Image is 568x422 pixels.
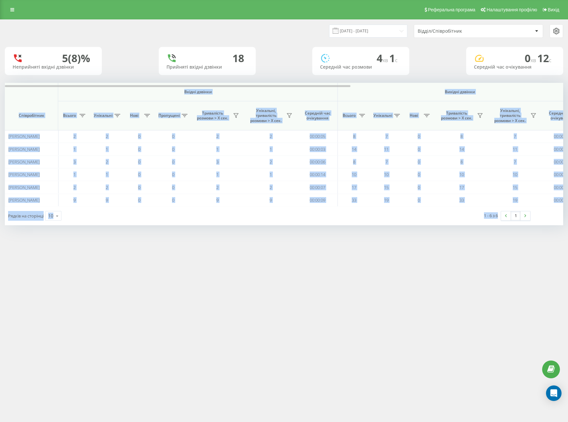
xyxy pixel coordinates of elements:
[460,159,463,165] span: 8
[352,172,356,177] span: 10
[138,159,140,165] span: 0
[270,146,272,152] span: 1
[8,197,40,203] span: [PERSON_NAME]
[511,211,520,220] a: 1
[10,113,52,118] span: Співробітник
[418,172,420,177] span: 0
[302,111,333,121] span: Середній час очікування
[395,57,398,64] span: c
[418,133,420,139] span: 0
[513,146,517,152] span: 11
[75,89,321,94] span: Вхідні дзвінки
[94,113,113,118] span: Унікальні
[459,172,464,177] span: 10
[320,64,402,70] div: Середній час розмови
[353,133,355,139] span: 8
[138,197,140,203] span: 0
[216,133,219,139] span: 2
[216,184,219,190] span: 2
[73,159,76,165] span: 3
[138,184,140,190] span: 0
[297,130,338,143] td: 00:00:05
[172,146,174,152] span: 0
[73,184,76,190] span: 2
[384,172,389,177] span: 10
[106,133,108,139] span: 2
[514,133,516,139] span: 7
[297,168,338,181] td: 00:00:14
[73,133,76,139] span: 2
[460,133,463,139] span: 8
[513,172,517,177] span: 10
[474,64,555,70] div: Середній час очікування
[73,197,76,203] span: 9
[530,57,537,64] span: хв
[13,64,94,70] div: Неприйняті вхідні дзвінки
[216,146,219,152] span: 1
[8,184,40,190] span: [PERSON_NAME]
[382,57,389,64] span: хв
[418,28,495,34] div: Відділ/Співробітник
[270,172,272,177] span: 1
[8,213,44,219] span: Рядків на сторінці
[438,111,475,121] span: Тривалість розмови > Х сек.
[172,133,174,139] span: 0
[270,184,272,190] span: 2
[247,108,284,123] span: Унікальні, тривалість розмови > Х сек.
[73,146,76,152] span: 1
[172,184,174,190] span: 0
[297,194,338,206] td: 00:00:09
[158,113,180,118] span: Пропущені
[487,7,537,12] span: Налаштування профілю
[385,133,388,139] span: 7
[491,108,529,123] span: Унікальні, тривалість розмови > Х сек.
[418,146,420,152] span: 0
[216,159,219,165] span: 3
[172,197,174,203] span: 0
[459,184,464,190] span: 17
[384,146,389,152] span: 11
[548,7,559,12] span: Вихід
[297,181,338,194] td: 00:00:07
[373,113,392,118] span: Унікальні
[352,197,356,203] span: 33
[62,52,90,64] div: 5 (8)%
[459,146,464,152] span: 14
[377,51,389,65] span: 4
[106,159,108,165] span: 2
[106,184,108,190] span: 2
[384,184,389,190] span: 15
[106,197,108,203] span: 9
[546,385,562,401] div: Open Intercom Messenger
[537,51,552,65] span: 12
[513,197,517,203] span: 19
[216,197,219,203] span: 9
[73,172,76,177] span: 1
[270,133,272,139] span: 2
[172,159,174,165] span: 0
[270,197,272,203] span: 9
[106,172,108,177] span: 1
[353,89,567,94] span: Вихідні дзвінки
[61,113,78,118] span: Всього
[8,146,40,152] span: [PERSON_NAME]
[138,172,140,177] span: 0
[138,146,140,152] span: 0
[8,133,40,139] span: [PERSON_NAME]
[406,113,422,118] span: Нові
[138,133,140,139] span: 0
[352,146,356,152] span: 14
[8,159,40,165] span: [PERSON_NAME]
[194,111,231,121] span: Тривалість розмови > Х сек.
[297,156,338,168] td: 00:00:06
[484,212,498,219] div: 1 - 6 з 6
[48,213,53,219] div: 10
[166,64,248,70] div: Прийняті вхідні дзвінки
[172,172,174,177] span: 0
[418,197,420,203] span: 0
[270,159,272,165] span: 2
[297,143,338,155] td: 00:00:03
[514,159,516,165] span: 7
[389,51,398,65] span: 1
[428,7,476,12] span: Реферальна програма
